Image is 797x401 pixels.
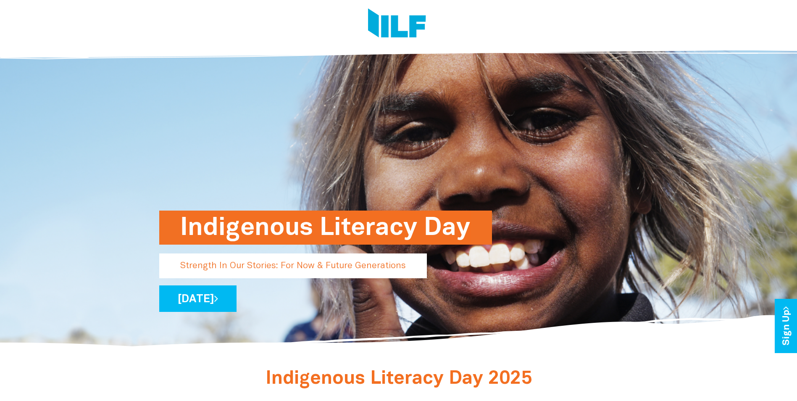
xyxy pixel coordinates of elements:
img: Logo [368,8,426,40]
h1: Indigenous Literacy Day [180,211,471,245]
p: Strength In Our Stories: For Now & Future Generations [159,253,427,278]
a: [DATE] [159,285,237,312]
span: Indigenous Literacy Day 2025 [266,370,532,388]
